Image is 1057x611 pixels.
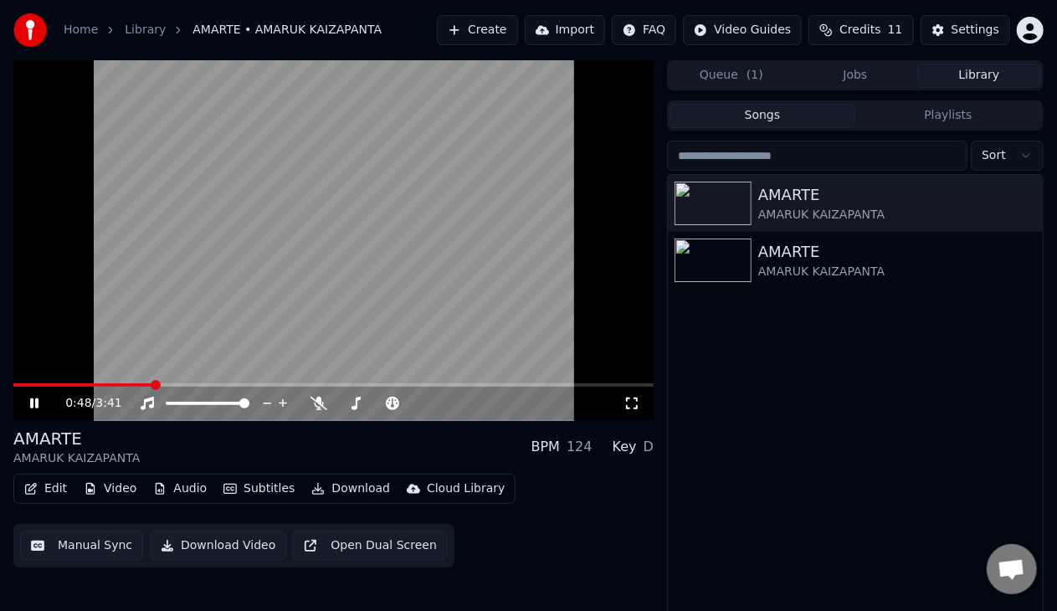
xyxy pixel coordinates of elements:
button: Video [77,477,143,501]
div: Відкритий чат [987,544,1037,594]
button: Audio [146,477,213,501]
div: AMARUK KAIZAPANTA [758,207,1036,223]
button: Manual Sync [20,531,143,561]
button: Credits11 [808,15,913,45]
img: youka [13,13,47,47]
button: Subtitles [217,477,301,501]
button: Open Dual Screen [293,531,448,561]
button: FAQ [612,15,676,45]
button: Edit [18,477,74,501]
div: AMARTE [13,427,140,450]
span: Credits [839,22,880,39]
button: Library [917,64,1041,88]
button: Jobs [793,64,917,88]
div: D [644,437,654,457]
div: AMARUK KAIZAPANTA [758,264,1036,280]
span: 11 [888,22,903,39]
span: AMARTE • AMARUK KAIZAPANTA [192,22,382,39]
span: Sort [982,147,1006,164]
a: Library [125,22,166,39]
div: Cloud Library [427,480,505,497]
div: 124 [567,437,593,457]
button: Download Video [150,531,286,561]
button: Settings [921,15,1010,45]
span: ( 1 ) [747,67,763,84]
div: AMARUK KAIZAPANTA [13,450,140,467]
span: 3:41 [95,395,121,412]
button: Import [525,15,605,45]
button: Download [305,477,397,501]
button: Queue [670,64,793,88]
div: BPM [531,437,560,457]
div: / [65,395,105,412]
button: Songs [670,104,855,128]
button: Video Guides [683,15,802,45]
button: Create [437,15,518,45]
button: Playlists [855,104,1041,128]
div: Key [613,437,637,457]
a: Home [64,22,98,39]
div: AMARTE [758,183,1036,207]
span: 0:48 [65,395,91,412]
nav: breadcrumb [64,22,382,39]
div: AMARTE [758,240,1036,264]
div: Settings [952,22,999,39]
